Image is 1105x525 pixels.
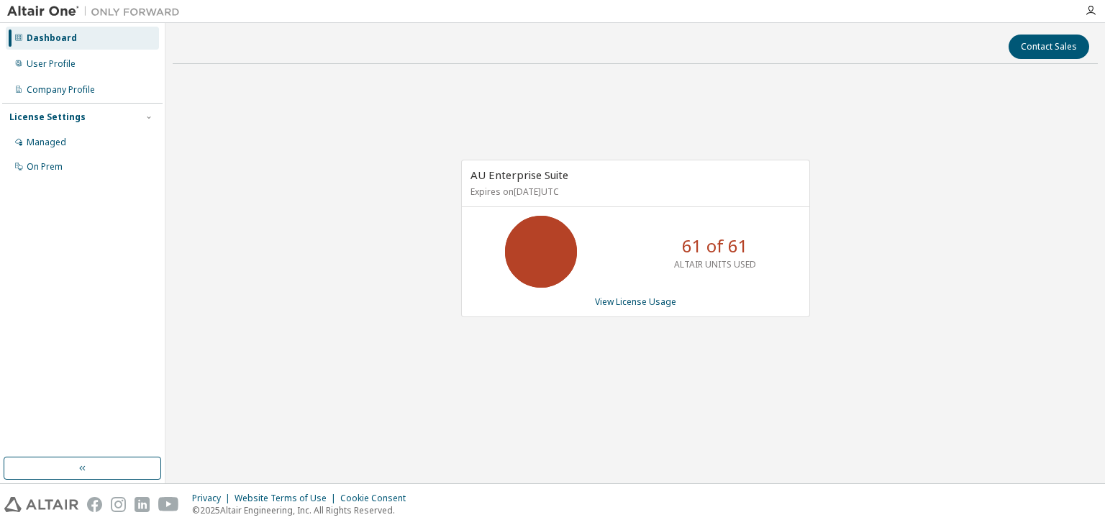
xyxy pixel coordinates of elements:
img: linkedin.svg [135,497,150,512]
div: Managed [27,137,66,148]
button: Contact Sales [1009,35,1089,59]
img: youtube.svg [158,497,179,512]
div: Cookie Consent [340,493,414,504]
div: Dashboard [27,32,77,44]
p: Expires on [DATE] UTC [470,186,797,198]
p: 61 of 61 [682,234,748,258]
img: instagram.svg [111,497,126,512]
p: ALTAIR UNITS USED [674,258,756,270]
img: altair_logo.svg [4,497,78,512]
img: Altair One [7,4,187,19]
a: View License Usage [595,296,676,308]
p: © 2025 Altair Engineering, Inc. All Rights Reserved. [192,504,414,516]
div: Company Profile [27,84,95,96]
div: Privacy [192,493,235,504]
div: User Profile [27,58,76,70]
div: Website Terms of Use [235,493,340,504]
span: AU Enterprise Suite [470,168,568,182]
div: License Settings [9,111,86,123]
img: facebook.svg [87,497,102,512]
div: On Prem [27,161,63,173]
